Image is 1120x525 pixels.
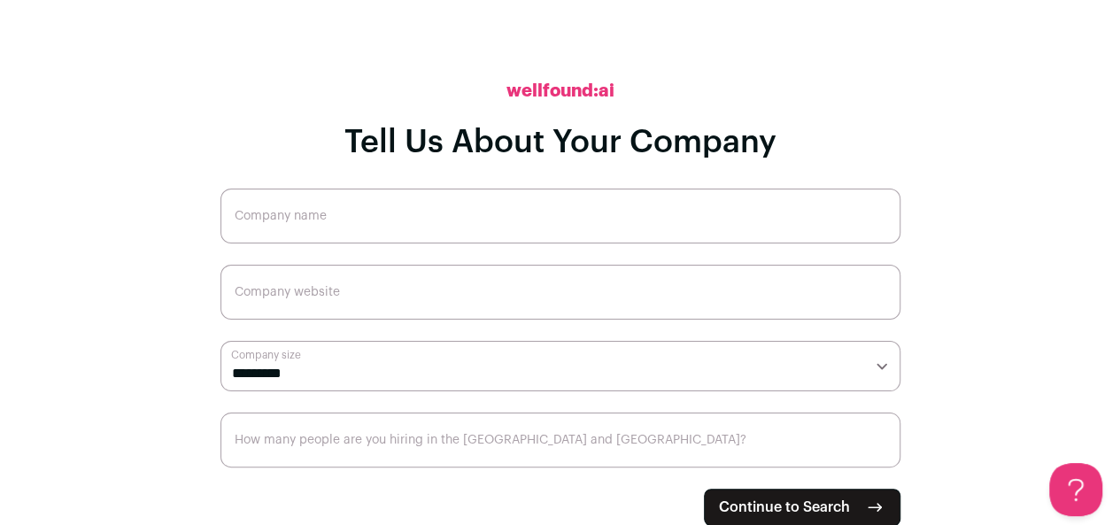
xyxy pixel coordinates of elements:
span: Continue to Search [719,497,850,518]
input: How many people are you hiring in the US and Canada? [220,413,900,467]
h2: wellfound:ai [506,79,614,104]
h1: Tell Us About Your Company [344,125,776,160]
iframe: Help Scout Beacon - Open [1049,463,1102,516]
input: Company website [220,265,900,320]
input: Company name [220,189,900,243]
